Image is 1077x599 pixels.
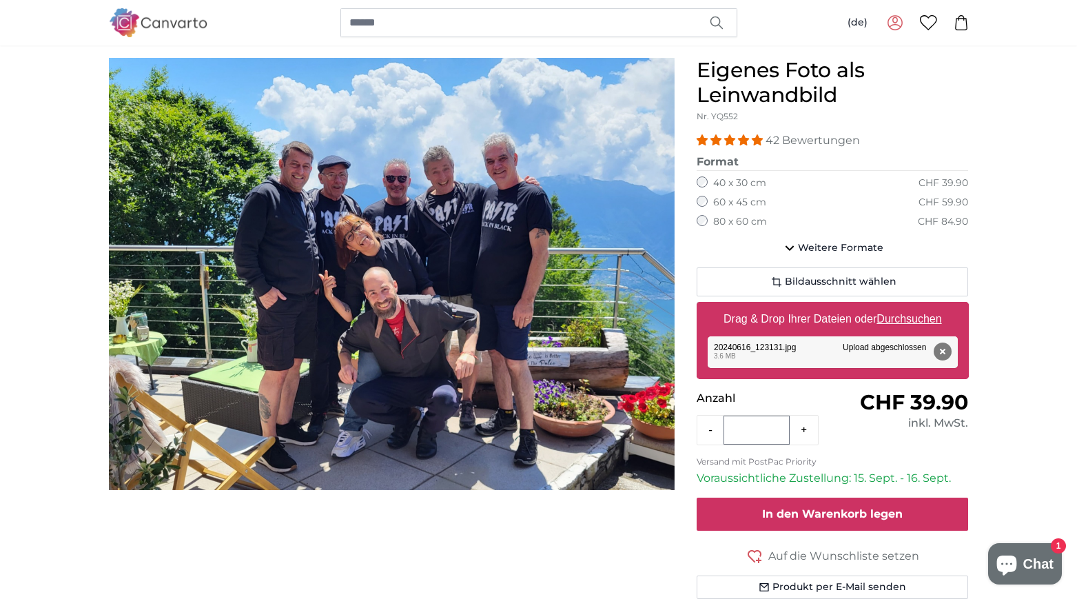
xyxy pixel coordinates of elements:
label: Drag & Drop Ihrer Dateien oder [718,305,947,333]
img: personalised-canvas-print [109,58,675,490]
span: Auf die Wunschliste setzen [768,548,919,565]
p: Anzahl [697,390,832,407]
span: CHF 39.90 [860,389,968,415]
h1: Eigenes Foto als Leinwandbild [697,58,969,108]
button: - [697,416,724,444]
span: 4.98 stars [697,134,766,147]
button: Bildausschnitt wählen [697,267,969,296]
p: Versand mit PostPac Priority [697,456,969,467]
div: inkl. MwSt. [832,415,968,432]
label: 40 x 30 cm [713,176,766,190]
div: CHF 39.90 [919,176,968,190]
button: + [790,416,818,444]
button: Produkt per E-Mail senden [697,576,969,599]
span: In den Warenkorb legen [762,507,903,520]
span: 42 Bewertungen [766,134,860,147]
button: Weitere Formate [697,234,969,262]
button: Auf die Wunschliste setzen [697,547,969,565]
div: 1 of 1 [109,58,675,490]
button: (de) [837,10,879,35]
inbox-online-store-chat: Onlineshop-Chat von Shopify [984,543,1066,588]
legend: Format [697,154,969,171]
img: Canvarto [109,8,208,37]
label: 80 x 60 cm [713,215,767,229]
div: CHF 59.90 [919,196,968,210]
p: Voraussichtliche Zustellung: 15. Sept. - 16. Sept. [697,470,969,487]
span: Nr. YQ552 [697,111,738,121]
span: Weitere Formate [798,241,883,255]
button: In den Warenkorb legen [697,498,969,531]
div: CHF 84.90 [918,215,968,229]
label: 60 x 45 cm [713,196,766,210]
u: Durchsuchen [876,313,941,325]
span: Bildausschnitt wählen [785,275,896,289]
